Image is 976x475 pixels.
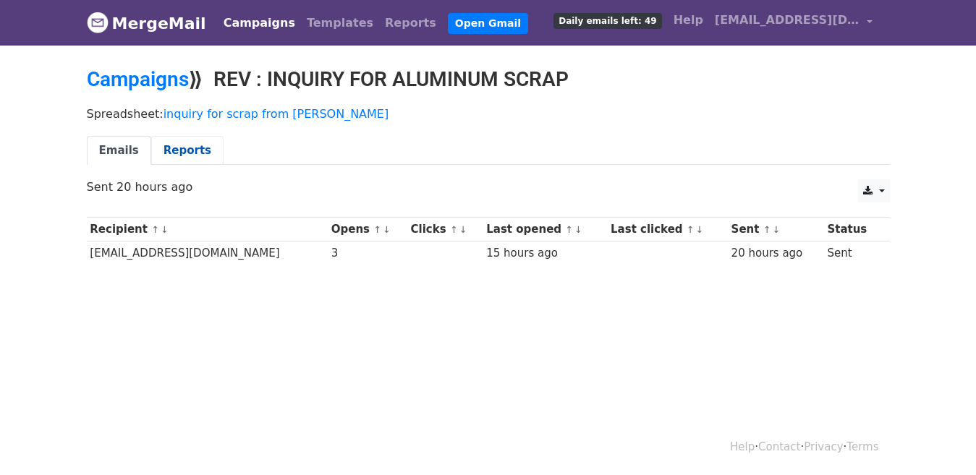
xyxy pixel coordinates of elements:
td: [EMAIL_ADDRESS][DOMAIN_NAME] [87,241,328,265]
h2: ⟫ REV : INQUIRY FOR ALUMINUM SCRAP [87,67,890,92]
span: Daily emails left: 49 [553,13,661,29]
th: Last clicked [607,218,728,241]
th: Sent [728,218,824,241]
a: Help [730,440,755,453]
th: Last opened [483,218,607,241]
th: Opens [328,218,407,241]
th: Recipient [87,218,328,241]
a: Reports [379,9,442,38]
a: ↓ [772,224,780,235]
a: Help [668,6,709,35]
a: Contact [758,440,800,453]
a: ↓ [161,224,169,235]
a: Privacy [804,440,843,453]
a: ↑ [373,224,381,235]
a: ↑ [450,224,458,235]
a: Templates [301,9,379,38]
p: Sent 20 hours ago [87,179,890,194]
div: 15 hours ago [486,245,603,262]
img: MergeMail logo [87,12,109,33]
a: ↑ [687,224,695,235]
a: Terms [846,440,878,453]
a: ↑ [565,224,573,235]
span: [EMAIL_ADDRESS][DOMAIN_NAME] [715,12,860,29]
a: ↓ [574,224,582,235]
td: Sent [824,241,881,265]
a: ↓ [383,224,391,235]
div: 3 [331,245,404,262]
a: ↑ [763,224,771,235]
a: MergeMail [87,8,206,38]
th: Status [824,218,881,241]
a: Emails [87,136,151,166]
iframe: Chat Widget [904,406,976,475]
p: Spreadsheet: [87,106,890,121]
a: Daily emails left: 49 [548,6,667,35]
a: ↓ [696,224,704,235]
a: Open Gmail [448,13,528,34]
a: ↓ [459,224,467,235]
a: Reports [151,136,224,166]
a: ↑ [151,224,159,235]
a: Campaigns [87,67,189,91]
a: inquiry for scrap from [PERSON_NAME] [164,107,389,121]
a: Campaigns [218,9,301,38]
th: Clicks [407,218,483,241]
div: 20 hours ago [731,245,820,262]
a: [EMAIL_ADDRESS][DOMAIN_NAME] [709,6,878,40]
